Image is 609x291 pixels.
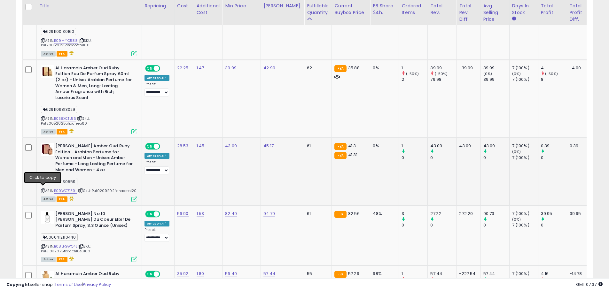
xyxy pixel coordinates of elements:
[541,211,567,217] div: 39.95
[541,222,567,228] div: 0
[54,38,78,43] a: B09M41Q588
[459,143,475,149] div: 43.09
[225,211,237,217] a: 82.49
[570,3,585,23] div: Total Profit Diff.
[459,65,475,71] div: -39.99
[512,71,521,76] small: (0%)
[177,271,189,277] a: 35.92
[263,211,275,217] a: 94.79
[430,65,456,71] div: 39.99
[41,211,137,262] div: ASIN:
[334,3,367,16] div: Current Buybox Price
[41,38,91,48] span: | SKU: Pul20052025ahaocefm100
[545,71,558,76] small: (-50%)
[307,271,327,277] div: 55
[373,271,394,277] div: 98%
[55,143,133,174] b: [PERSON_NAME] Amber Oud Ruby Edition - Arabian Perfume for Women and Men - Unisex Amber Perfume -...
[512,155,538,161] div: 7 (100%)
[483,77,509,82] div: 39.99
[402,222,427,228] div: 0
[41,234,78,241] span: 5060412110440
[263,65,275,71] a: 42.99
[459,211,475,217] div: 272.20
[55,281,82,287] a: Terms of Use
[41,244,91,253] span: | SKU: Pul31032025tkddcn10eu100
[373,211,394,217] div: 48%
[41,271,54,284] img: 411Rlnw+1fL._SL40_.jpg
[225,143,237,149] a: 43.09
[402,211,427,217] div: 3
[197,271,204,277] a: 1.80
[57,196,67,202] span: FBA
[55,271,133,290] b: Al Haramain Amber Oud Ruby Edition Eau De Parfum Spray for Unisex, 6.7 Ounce
[54,188,77,194] a: B09WC71Z9L
[177,211,189,217] a: 56.90
[483,271,509,277] div: 57.44
[430,222,456,228] div: 0
[177,143,189,149] a: 28.53
[78,188,137,193] span: | SKU: Pul02092024ahaores120
[512,65,538,71] div: 7 (100%)
[55,65,133,102] b: Al Haramain Amber Oud Ruby Edition Eau De Parfum Spray 60ml (2 oz) - Unisex Arabian Perfume for W...
[570,271,583,277] div: -14.78
[54,116,76,121] a: B0B8XCTL56
[67,51,74,55] i: hazardous material
[146,65,154,71] span: ON
[144,82,169,96] div: Preset:
[197,3,220,16] div: Additional Cost
[41,178,77,185] span: 6291100130559
[67,257,74,261] i: hazardous material
[541,77,567,82] div: 8
[307,65,327,71] div: 62
[435,71,448,76] small: (-50%)
[483,222,509,228] div: 0
[402,65,427,71] div: 1
[41,28,76,35] span: 6291100130160
[406,71,419,76] small: (-50%)
[541,65,567,71] div: 4
[334,152,346,159] small: FBA
[570,143,583,149] div: 0.39
[225,3,258,9] div: Min Price
[430,77,456,82] div: 79.98
[83,281,111,287] a: Privacy Policy
[512,3,535,16] div: Days In Stock
[512,149,521,154] small: (0%)
[54,244,77,249] a: B08LFGWC4L
[541,143,567,149] div: 0.39
[41,129,56,134] span: All listings currently available for purchase on Amazon
[67,196,74,201] i: hazardous material
[430,211,456,217] div: 272.2
[512,77,538,82] div: 7 (100%)
[348,143,356,149] span: 41.3
[177,65,189,71] a: 22.25
[307,3,329,16] div: Fulfillable Quantity
[67,129,74,133] i: hazardous material
[576,281,603,287] span: 2025-08-13 07:37 GMT
[41,196,56,202] span: All listings currently available for purchase on Amazon
[541,3,564,16] div: Total Profit
[512,217,521,222] small: (0%)
[348,211,360,217] span: 82.56
[263,3,301,9] div: [PERSON_NAME]
[334,65,346,72] small: FBA
[541,155,567,161] div: 0
[512,143,538,149] div: 7 (100%)
[459,271,475,277] div: -227.54
[57,257,67,262] span: FBA
[512,211,538,217] div: 7 (100%)
[146,144,154,149] span: ON
[373,143,394,149] div: 0%
[159,65,169,71] span: OFF
[41,211,54,224] img: 31ltKmEUk+L._SL40_.jpg
[402,77,427,82] div: 2
[334,211,346,218] small: FBA
[483,143,509,149] div: 43.09
[570,65,583,71] div: -4.00
[307,143,327,149] div: 61
[39,3,139,9] div: Title
[570,211,583,217] div: 39.95
[348,65,360,71] span: 35.88
[41,143,54,156] img: 41BTGyeQVhL._SL40_.jpg
[373,65,394,71] div: 0%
